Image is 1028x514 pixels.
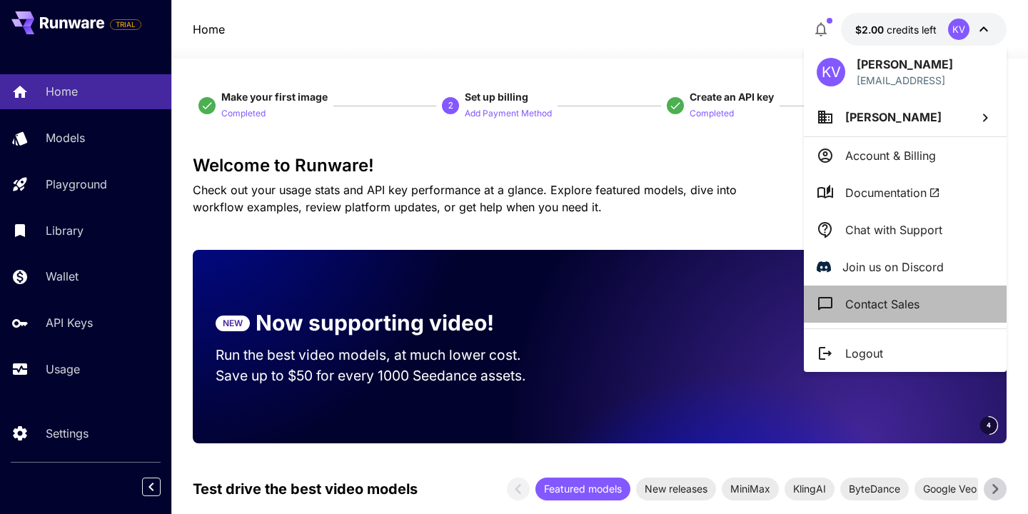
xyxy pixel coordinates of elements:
[845,296,919,313] p: Contact Sales
[842,258,944,276] p: Join us on Discord
[845,221,942,238] p: Chat with Support
[845,345,883,362] p: Logout
[857,73,953,88] div: kiran@sparkiq.ai
[857,73,953,88] p: [EMAIL_ADDRESS]
[804,98,1007,136] button: [PERSON_NAME]
[845,184,940,201] span: Documentation
[817,58,845,86] div: KV
[845,110,942,124] span: [PERSON_NAME]
[957,445,1028,514] iframe: Chat Widget
[845,147,936,164] p: Account & Billing
[857,56,953,73] p: [PERSON_NAME]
